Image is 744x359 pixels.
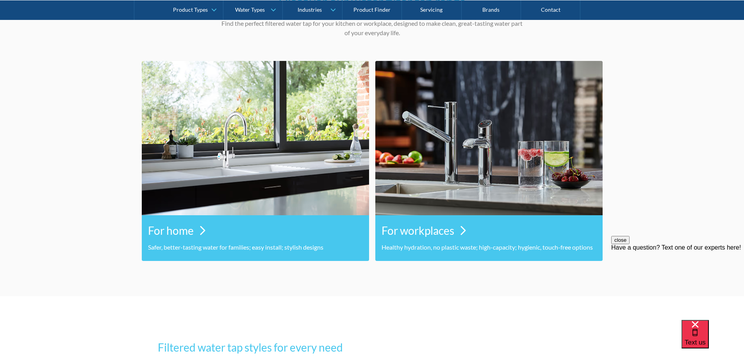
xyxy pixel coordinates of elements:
div: Product Types [173,6,208,13]
h3: For workplaces [382,222,454,239]
p: Healthy hydration, no plastic waste; high-capacity; hygienic, touch-free options [382,243,596,252]
p: Find the perfect filtered water tap for your kitchen or workplace, designed to make clean, great-... [220,19,525,38]
h3: Filtered water tap styles for every need [158,339,587,355]
p: Safer, better-tasting water for families; easy install; stylish designs [148,243,363,252]
a: For workplacesHealthy hydration, no plastic waste; high-capacity; hygienic, touch-free options [375,61,603,261]
iframe: podium webchat widget bubble [682,320,744,359]
a: For homeSafer, better-tasting water for families; easy install; stylish designs [142,61,369,261]
div: Water Types [235,6,265,13]
div: Industries [298,6,322,13]
h3: For home [148,222,194,239]
iframe: podium webchat widget prompt [611,236,744,330]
